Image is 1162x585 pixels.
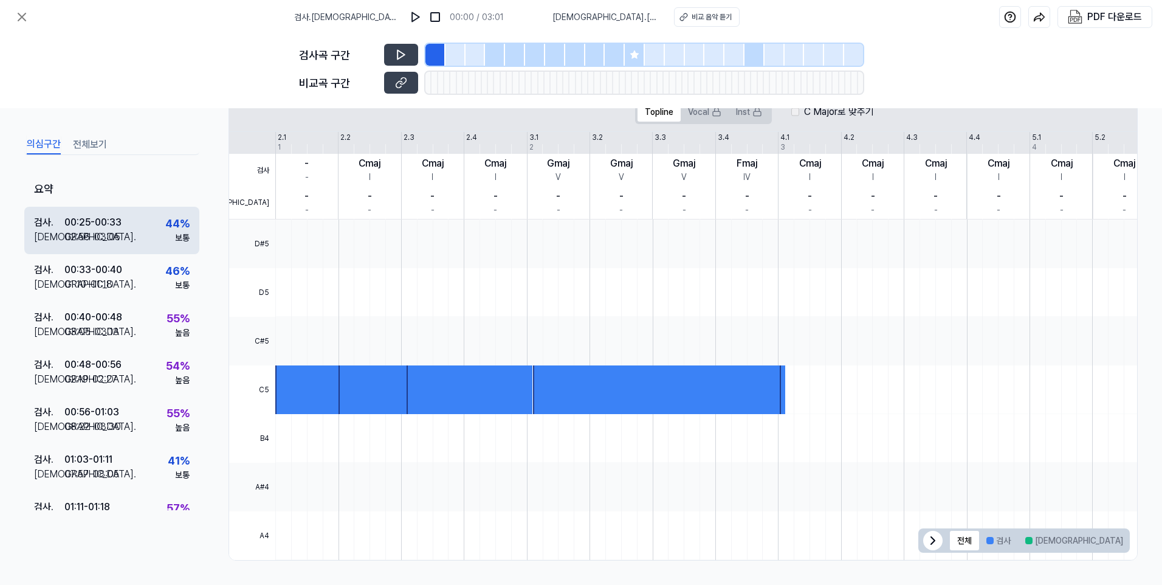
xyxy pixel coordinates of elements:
[682,189,686,204] div: -
[34,277,64,292] div: [DEMOGRAPHIC_DATA] .
[34,372,64,387] div: [DEMOGRAPHIC_DATA] .
[592,132,603,143] div: 3.2
[1122,204,1126,216] div: -
[64,310,122,325] div: 00:40 - 00:48
[430,189,435,204] div: -
[1065,7,1144,27] button: PDF 다운로드
[64,263,122,277] div: 00:33 - 00:40
[340,132,351,143] div: 2.2
[808,189,812,204] div: -
[175,374,190,387] div: 높음
[175,421,190,434] div: 높음
[799,156,821,171] div: Cmaj
[1059,189,1064,204] div: -
[27,135,61,154] button: 의심구간
[484,156,506,171] div: Cmaj
[493,189,498,204] div: -
[278,142,281,153] div: 1
[844,132,854,143] div: 4.2
[304,189,309,204] div: -
[934,204,938,216] div: -
[1033,11,1045,23] img: share
[64,467,119,482] div: 07:57 - 08:05
[529,132,538,143] div: 3.1
[229,220,275,268] span: D#5
[745,204,749,216] div: -
[552,11,659,24] span: [DEMOGRAPHIC_DATA] . [PERSON_NAME] Lange Bannsa Sardi Vali Rata Me
[1095,132,1105,143] div: 5.2
[556,189,560,204] div: -
[925,156,947,171] div: Cmaj
[808,204,812,216] div: -
[933,189,938,204] div: -
[175,232,190,244] div: 보통
[368,189,372,204] div: -
[64,500,110,514] div: 01:11 - 01:18
[167,310,190,327] div: 55 %
[64,277,112,292] div: 01:10 - 01:18
[175,327,190,339] div: 높음
[737,156,757,171] div: Fmaj
[935,171,937,184] div: I
[229,317,275,365] span: C#5
[34,230,64,244] div: [DEMOGRAPHIC_DATA] .
[166,358,190,374] div: 54 %
[862,156,884,171] div: Cmaj
[674,7,740,27] button: 비교 음악 듣기
[429,11,441,23] img: stop
[64,420,121,434] div: 08:22 - 08:30
[1113,156,1135,171] div: Cmaj
[809,171,811,184] div: I
[34,325,64,339] div: [DEMOGRAPHIC_DATA] .
[305,204,309,216] div: -
[1087,9,1142,25] div: PDF 다운로드
[979,531,1018,550] button: 검사
[34,263,64,277] div: 검사 .
[34,405,64,420] div: 검사 .
[557,204,560,216] div: -
[431,171,433,184] div: I
[969,132,980,143] div: 4.4
[997,189,1001,204] div: -
[229,414,275,463] span: B4
[64,325,119,339] div: 03:05 - 03:13
[369,171,371,184] div: I
[64,230,120,244] div: 02:56 - 03:05
[1051,156,1073,171] div: Cmaj
[547,156,569,171] div: Gmaj
[229,365,275,414] span: C5
[24,172,199,207] div: 요약
[175,469,190,482] div: 보통
[34,467,64,482] div: [DEMOGRAPHIC_DATA] .
[906,132,918,143] div: 4.3
[619,189,624,204] div: -
[745,189,749,204] div: -
[229,511,275,560] span: A4
[167,500,190,516] div: 57 %
[165,215,190,232] div: 44 %
[167,405,190,421] div: 55 %
[619,171,624,184] div: V
[34,452,64,467] div: 검사 .
[950,531,979,550] button: 전체
[368,204,371,216] div: -
[450,11,504,24] div: 00:00 / 03:01
[681,171,687,184] div: V
[168,452,190,469] div: 41 %
[1060,204,1064,216] div: -
[34,420,64,434] div: [DEMOGRAPHIC_DATA] .
[872,171,874,184] div: I
[304,156,309,171] div: -
[780,142,785,153] div: 3
[1018,531,1130,550] button: [DEMOGRAPHIC_DATA]
[229,463,275,511] span: A#4
[555,171,561,184] div: V
[73,135,107,154] button: 전체보기
[299,47,377,63] div: 검사곡 구간
[619,204,623,216] div: -
[682,204,686,216] div: -
[34,358,64,372] div: 검사 .
[804,105,874,119] label: C Major로 맞추기
[673,156,695,171] div: Gmaj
